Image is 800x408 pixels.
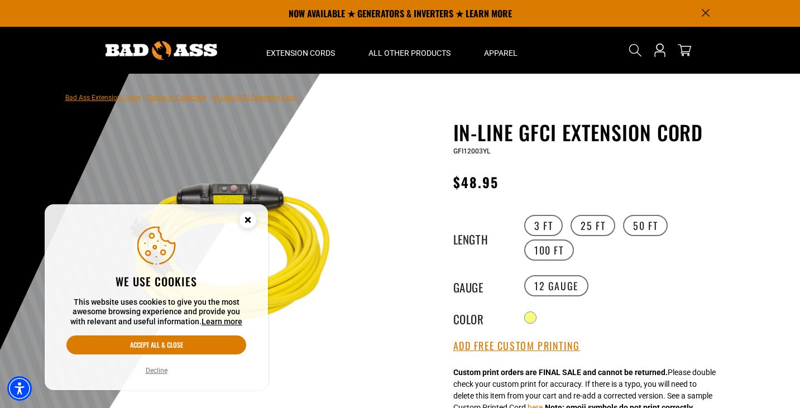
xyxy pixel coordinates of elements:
span: › [143,94,145,102]
span: GFI12003YL [453,147,490,155]
nav: breadcrumbs [65,90,296,104]
span: › [209,94,211,102]
summary: Apparel [467,27,534,74]
span: $48.95 [453,172,499,192]
span: Extension Cords [266,48,335,58]
summary: All Other Products [352,27,467,74]
a: This website uses cookies to give you the most awesome browsing experience and provide you with r... [202,317,242,326]
img: Bad Ass Extension Cords [106,41,217,60]
button: Add Free Custom Printing [453,340,580,352]
label: 25 FT [571,215,615,236]
img: Yellow [98,123,367,392]
summary: Extension Cords [250,27,352,74]
a: Bad Ass Extension Cords [65,94,141,102]
legend: Color [453,310,509,325]
label: 100 FT [524,239,574,261]
label: 50 FT [623,215,668,236]
label: 12 Gauge [524,275,588,296]
span: All Other Products [368,48,451,58]
legend: Length [453,231,509,245]
span: In-Line GFCI Extension Cord [213,94,296,102]
p: This website uses cookies to give you the most awesome browsing experience and provide you with r... [66,297,246,327]
button: Accept all & close [66,335,246,354]
button: Decline [142,365,171,376]
div: Accessibility Menu [7,376,32,401]
button: Close this option [228,204,268,239]
h2: We use cookies [66,274,246,289]
label: 3 FT [524,215,563,236]
a: Open this option [651,27,669,74]
a: Return to Collection [147,94,207,102]
summary: Search [626,41,644,59]
span: Apparel [484,48,518,58]
a: cart [676,44,693,57]
aside: Cookie Consent [45,204,268,391]
h1: In-Line GFCI Extension Cord [453,121,727,144]
legend: Gauge [453,279,509,293]
strong: Custom print orders are FINAL SALE and cannot be returned. [453,368,668,377]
